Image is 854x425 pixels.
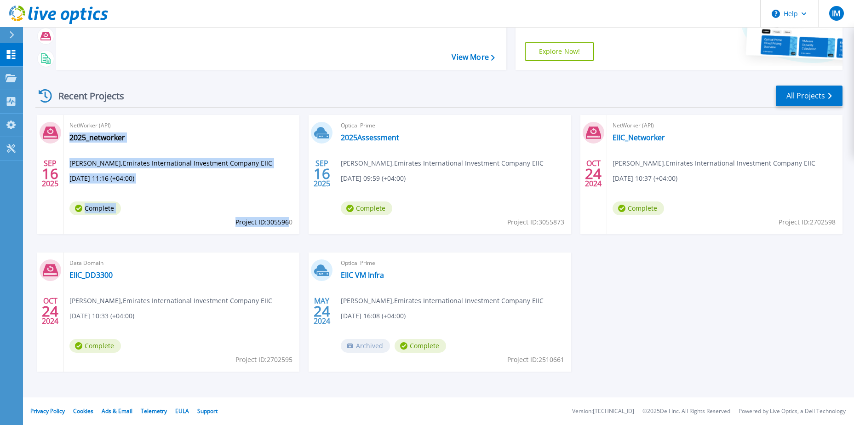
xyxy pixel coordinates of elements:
[525,42,595,61] a: Explore Now!
[235,217,292,227] span: Project ID: 3055960
[30,407,65,415] a: Privacy Policy
[69,201,121,215] span: Complete
[69,296,272,306] span: [PERSON_NAME] , Emirates International Investment Company EIIC
[341,133,399,142] a: 2025Assessment
[69,173,134,184] span: [DATE] 11:16 (+04:00)
[41,294,59,328] div: OCT 2024
[776,86,843,106] a: All Projects
[613,158,815,168] span: [PERSON_NAME] , Emirates International Investment Company EIIC
[102,407,132,415] a: Ads & Email
[452,53,494,62] a: View More
[69,311,134,321] span: [DATE] 10:33 (+04:00)
[613,121,837,131] span: NetWorker (API)
[395,339,446,353] span: Complete
[41,157,59,190] div: SEP 2025
[314,307,330,315] span: 24
[613,133,665,142] a: EIIC_Networker
[585,157,602,190] div: OCT 2024
[341,311,406,321] span: [DATE] 16:08 (+04:00)
[341,339,390,353] span: Archived
[779,217,836,227] span: Project ID: 2702598
[613,173,677,184] span: [DATE] 10:37 (+04:00)
[341,173,406,184] span: [DATE] 09:59 (+04:00)
[313,157,331,190] div: SEP 2025
[507,217,564,227] span: Project ID: 3055873
[197,407,218,415] a: Support
[235,355,292,365] span: Project ID: 2702595
[341,201,392,215] span: Complete
[42,170,58,178] span: 16
[585,170,602,178] span: 24
[613,201,664,215] span: Complete
[69,258,294,268] span: Data Domain
[69,270,113,280] a: EIIC_DD3300
[832,10,840,17] span: IM
[739,408,846,414] li: Powered by Live Optics, a Dell Technology
[341,158,544,168] span: [PERSON_NAME] , Emirates International Investment Company EIIC
[642,408,730,414] li: © 2025 Dell Inc. All Rights Reserved
[69,339,121,353] span: Complete
[35,85,137,107] div: Recent Projects
[341,121,565,131] span: Optical Prime
[341,270,384,280] a: EIIC VM Infra
[175,407,189,415] a: EULA
[314,170,330,178] span: 16
[341,258,565,268] span: Optical Prime
[507,355,564,365] span: Project ID: 2510661
[572,408,634,414] li: Version: [TECHNICAL_ID]
[69,133,125,142] a: 2025_networker
[73,407,93,415] a: Cookies
[69,121,294,131] span: NetWorker (API)
[313,294,331,328] div: MAY 2024
[69,158,272,168] span: [PERSON_NAME] , Emirates International Investment Company EIIC
[341,296,544,306] span: [PERSON_NAME] , Emirates International Investment Company EIIC
[141,407,167,415] a: Telemetry
[42,307,58,315] span: 24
